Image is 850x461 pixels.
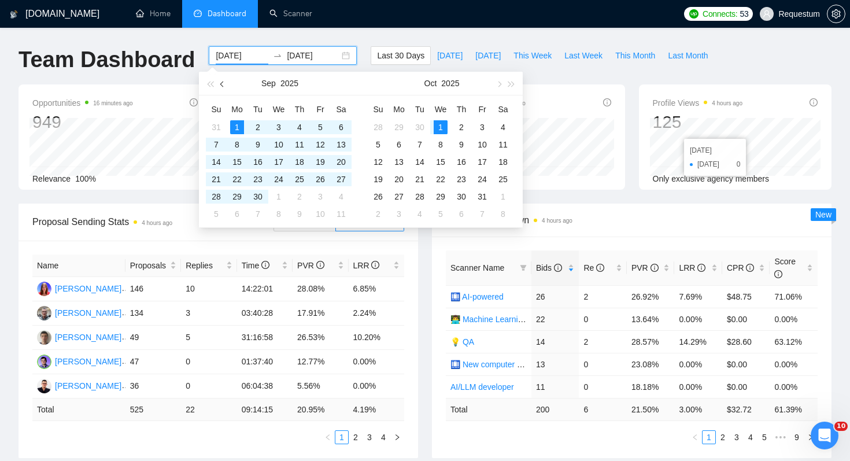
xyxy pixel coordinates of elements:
[771,430,790,444] li: Next 5 Pages
[661,46,714,65] button: Last Month
[389,119,409,136] td: 2025-09-29
[609,46,661,65] button: This Month
[230,190,244,204] div: 29
[409,171,430,188] td: 2025-10-21
[287,49,339,62] input: End date
[454,155,468,169] div: 16
[431,46,469,65] button: [DATE]
[493,188,513,205] td: 2025-11-01
[811,422,838,449] iframe: Intercom live chat
[125,255,181,277] th: Proposals
[702,430,716,444] li: 1
[209,190,223,204] div: 28
[289,119,310,136] td: 2025-09-04
[37,308,121,317] a: PG[PERSON_NAME]
[331,100,352,119] th: Sa
[496,155,510,169] div: 18
[209,120,223,134] div: 31
[409,136,430,153] td: 2025-10-07
[712,100,742,106] time: 4 hours ago
[394,434,401,441] span: right
[9,46,222,104] div: tm.workcloud@gmail.com says…
[804,430,818,444] button: right
[409,100,430,119] th: Tu
[730,431,743,444] a: 3
[33,6,51,25] img: Profile image for Mariia
[450,292,504,301] a: 🛄 AI-powered
[804,430,818,444] li: Next Page
[389,188,409,205] td: 2025-10-27
[430,100,451,119] th: We
[251,190,265,204] div: 30
[451,188,472,205] td: 2025-10-30
[493,171,513,188] td: 2025-10-25
[389,171,409,188] td: 2025-10-20
[230,155,244,169] div: 15
[251,155,265,169] div: 16
[493,153,513,171] td: 2025-10-18
[454,120,468,134] div: 2
[668,49,708,62] span: Last Month
[392,172,406,186] div: 20
[206,205,227,223] td: 2025-10-05
[451,171,472,188] td: 2025-10-23
[377,49,424,62] span: Last 30 Days
[209,155,223,169] div: 14
[744,431,757,444] a: 4
[313,138,327,152] div: 12
[55,331,121,344] div: [PERSON_NAME]
[268,153,289,171] td: 2025-09-17
[413,172,427,186] div: 21
[289,100,310,119] th: Th
[37,306,51,320] img: PG
[209,172,223,186] div: 21
[689,9,699,19] img: upwork-logo.png
[493,136,513,153] td: 2025-10-11
[58,297,199,307] a: [EMAIL_ADDRESS][DOMAIN_NAME]
[331,136,352,153] td: 2025-09-13
[451,119,472,136] td: 2025-10-02
[230,172,244,186] div: 22
[389,100,409,119] th: Mo
[430,171,451,188] td: 2025-10-22
[349,430,363,444] li: 2
[268,188,289,205] td: 2025-10-01
[450,337,474,346] a: 💡 QA
[268,171,289,188] td: 2025-09-24
[424,72,437,95] button: Oct
[827,9,845,19] a: setting
[335,431,348,444] a: 1
[51,245,213,268] div: Але мені здалось важливим офіційно повідомити
[368,171,389,188] td: 2025-10-19
[392,155,406,169] div: 13
[368,153,389,171] td: 2025-10-12
[19,137,180,205] div: Привітик! [PERSON_NAME], ще відповіді від клієнта, проінформувала його, дякуємо за деталі. 😪А [PE...
[227,119,247,136] td: 2025-09-01
[54,105,66,117] img: Profile image for Mariia
[18,373,27,382] button: Upload attachment
[450,360,538,369] a: 🛄 New computer vision
[313,172,327,186] div: 26
[495,100,526,106] time: 4 hours ago
[434,190,448,204] div: 29
[758,431,771,444] a: 5
[55,355,121,368] div: [PERSON_NAME]
[472,100,493,119] th: Fr
[310,171,331,188] td: 2025-09-26
[293,172,306,186] div: 25
[56,14,139,26] p: Active in the last 15m
[289,188,310,205] td: 2025-10-02
[37,381,121,390] a: AK[PERSON_NAME]
[413,155,427,169] div: 14
[37,283,121,293] a: IP[PERSON_NAME]
[450,382,514,392] a: AI/LLM developer
[653,174,770,183] span: Only exclusive agency members
[247,153,268,171] td: 2025-09-16
[472,119,493,136] td: 2025-10-03
[310,100,331,119] th: Fr
[37,332,121,341] a: VS[PERSON_NAME]
[690,158,740,170] li: [DATE]
[690,145,740,156] div: [DATE]
[206,136,227,153] td: 2025-09-07
[32,96,133,110] span: Opportunities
